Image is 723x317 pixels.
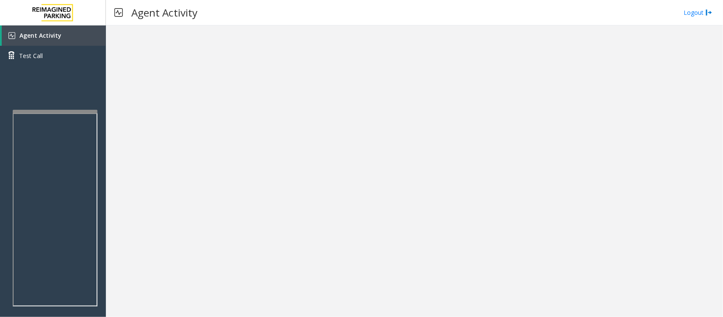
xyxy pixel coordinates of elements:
span: Test Call [19,51,43,60]
img: logout [706,8,712,17]
h3: Agent Activity [127,2,202,23]
a: Logout [684,8,712,17]
img: pageIcon [114,2,123,23]
img: 'icon' [8,32,15,39]
span: Agent Activity [19,31,61,39]
a: Agent Activity [2,25,106,46]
